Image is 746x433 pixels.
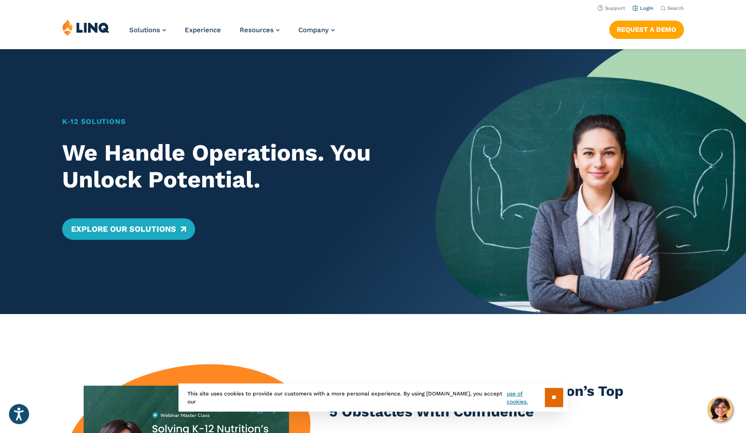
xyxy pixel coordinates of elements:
span: Search [667,5,684,11]
span: Resources [240,26,274,34]
a: Experience [185,26,221,34]
div: This site uses cookies to provide our customers with a more personal experience. By using [DOMAIN... [178,383,568,412]
button: Hello, have a question? Let’s chat. [708,397,733,422]
img: LINQ | K‑12 Software [62,19,110,36]
span: Company [298,26,329,34]
img: Home Banner [435,49,746,314]
a: Login [632,5,653,11]
h1: K‑12 Solutions [62,116,405,127]
nav: Button Navigation [609,19,684,38]
h2: We Handle Operations. You Unlock Potential. [62,140,405,193]
button: Open Search Bar [661,5,684,12]
a: Support [598,5,625,11]
a: Request a Demo [609,21,684,38]
nav: Primary Navigation [129,19,335,48]
a: Resources [240,26,280,34]
h3: Master Class: Solving K-12 Nutrition’s Top 5 Obstacles With Confidence [329,381,631,422]
a: use of cookies. [507,390,545,406]
a: Explore Our Solutions [62,218,195,240]
a: Solutions [129,26,166,34]
a: Company [298,26,335,34]
span: Solutions [129,26,160,34]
